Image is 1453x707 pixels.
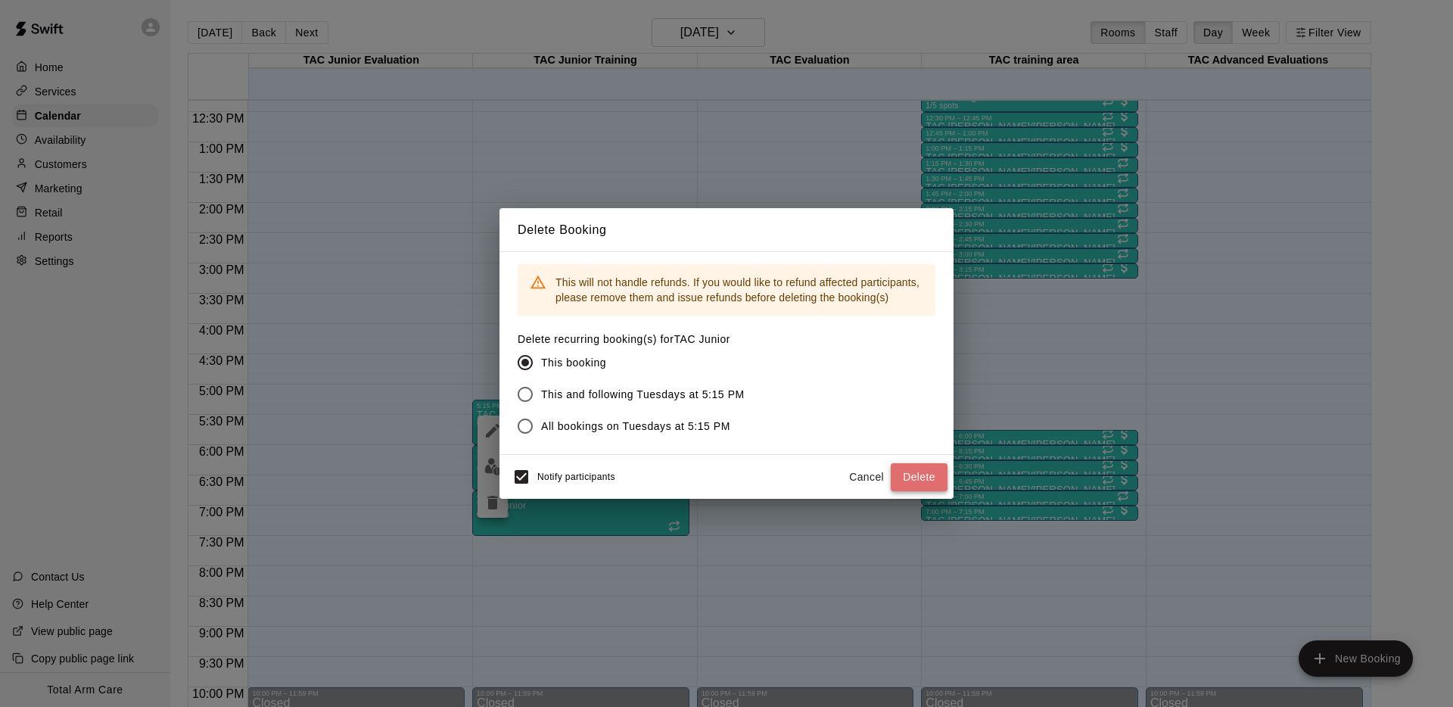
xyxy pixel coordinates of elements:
[555,269,923,311] div: This will not handle refunds. If you would like to refund affected participants, please remove th...
[537,472,615,483] span: Notify participants
[842,463,891,491] button: Cancel
[518,332,757,347] label: Delete recurring booking(s) for TAC Junior
[541,355,606,371] span: This booking
[891,463,947,491] button: Delete
[541,419,730,434] span: All bookings on Tuesdays at 5:15 PM
[541,387,745,403] span: This and following Tuesdays at 5:15 PM
[499,208,954,252] h2: Delete Booking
